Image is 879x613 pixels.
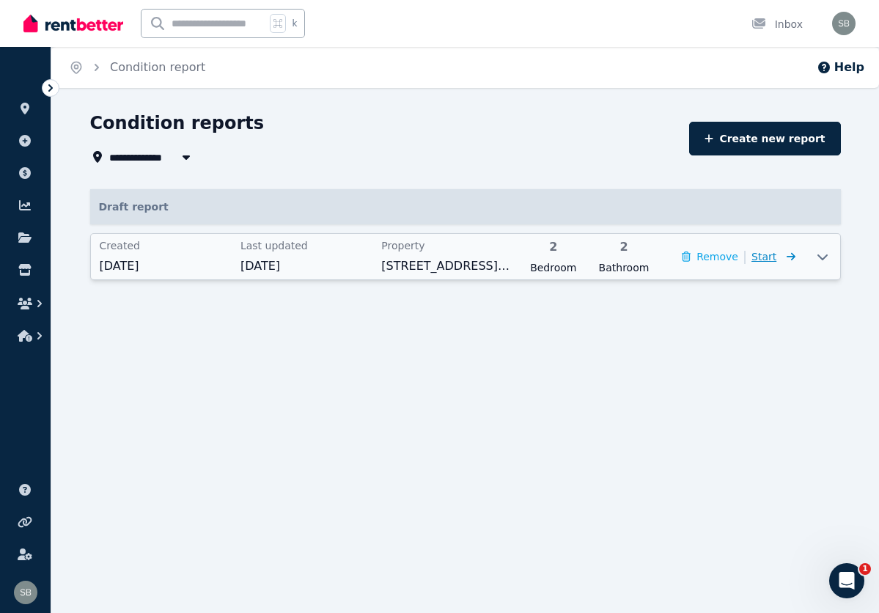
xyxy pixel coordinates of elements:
[381,238,513,253] span: Property
[829,563,864,598] iframe: Intercom live chat
[751,17,803,32] div: Inbox
[14,581,37,604] img: Shannon Bufton
[90,111,265,135] h1: Condition reports
[100,238,232,253] span: Created
[593,238,655,256] span: 2
[240,257,372,275] span: [DATE]
[859,563,871,575] span: 1
[523,260,584,275] span: Bedroom
[381,257,513,275] span: [STREET_ADDRESS][PERSON_NAME]
[743,246,747,267] span: |
[523,238,584,256] span: 2
[832,12,856,35] img: Shannon Bufton
[90,189,841,224] p: Draft report
[110,60,205,74] a: Condition report
[817,59,864,76] button: Help
[23,12,123,34] img: RentBetter
[682,249,738,264] button: Remove
[100,257,232,275] span: [DATE]
[51,47,223,88] nav: Breadcrumb
[240,238,372,253] span: Last updated
[292,18,297,29] span: k
[751,251,776,263] span: Start
[593,260,655,275] span: Bathroom
[689,122,840,155] a: Create new report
